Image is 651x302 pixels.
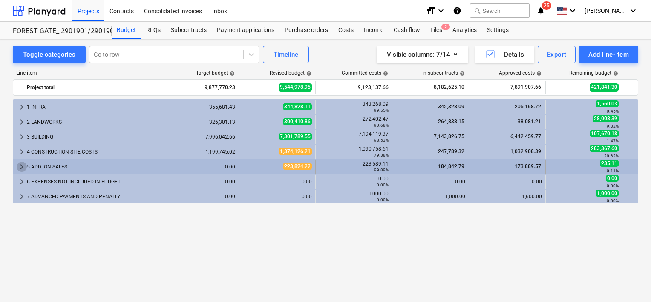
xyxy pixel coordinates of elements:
span: keyboard_arrow_right [17,192,27,202]
div: Remaining budget [569,70,618,76]
div: Timeline [274,49,298,60]
span: 421,841.30 [590,83,619,91]
div: 0.00 [319,176,389,188]
small: 99.89% [374,168,389,172]
span: 107,670.18 [590,130,619,137]
small: 1.47% [607,139,619,143]
span: 9,544,978.95 [279,83,312,91]
i: Knowledge base [453,6,461,16]
div: 223,589.11 [319,161,389,173]
div: Target budget [196,70,235,76]
a: Payment applications [212,22,279,39]
div: Approved costs [499,70,542,76]
button: Timeline [263,46,309,63]
span: 1,032,908.39 [510,148,542,154]
i: format_size [426,6,436,16]
iframe: Chat Widget [608,261,651,302]
a: Costs [333,22,359,39]
div: 7 ADVANCED PAYMENTS AND PENALTY [27,190,158,203]
button: Export [538,46,576,63]
div: 326,301.13 [166,119,235,125]
div: Committed costs [342,70,388,76]
span: keyboard_arrow_right [17,177,27,187]
button: Add line-item [579,46,638,63]
span: keyboard_arrow_right [17,117,27,127]
div: 0.00 [166,164,235,170]
a: RFQs [141,22,166,39]
a: Files2 [425,22,447,39]
div: 3 BUILDING [27,130,158,144]
div: Income [359,22,389,39]
button: Details [475,46,534,63]
a: Purchase orders [279,22,333,39]
a: Budget [112,22,141,39]
div: Export [547,49,567,60]
span: keyboard_arrow_right [17,147,27,157]
span: 344,828.11 [283,103,312,110]
div: Visible columns : 7/14 [387,49,458,60]
span: 342,328.09 [437,104,465,110]
div: Toggle categories [23,49,75,60]
a: Cash flow [389,22,425,39]
button: Search [470,3,530,18]
div: 5 ADD- ON SALES [27,160,158,174]
span: 1,560.03 [596,100,619,107]
div: Files [425,22,447,39]
span: 0.00 [606,175,619,182]
span: 7,143,826.75 [433,134,465,139]
div: 1,090,758.61 [319,146,389,158]
div: 7,996,042.66 [166,134,235,140]
span: 28,008.39 [593,115,619,122]
small: 20.62% [604,154,619,158]
div: FOREST GATE_ 2901901/2901902/2901903 [13,27,101,36]
small: 0.00% [607,198,619,203]
div: Details [485,49,524,60]
div: 355,681.43 [166,104,235,110]
a: Analytics [447,22,482,39]
i: keyboard_arrow_down [436,6,446,16]
small: 0.11% [607,168,619,173]
i: keyboard_arrow_down [628,6,638,16]
div: 6 EXPENSES NOT INCLUDED IN BUDGET [27,175,158,189]
div: 1 INFRA [27,100,158,114]
i: keyboard_arrow_down [567,6,578,16]
small: 9.32% [607,124,619,128]
div: 0.00 [472,179,542,185]
div: 2 LANDWORKS [27,115,158,129]
small: 0.00% [377,197,389,202]
span: 7,891,907.66 [510,84,542,91]
div: 0.00 [242,179,312,185]
div: -1,000.00 [319,191,389,203]
span: 1,000.00 [596,190,619,197]
span: help [535,71,542,76]
span: 235.11 [600,160,619,167]
div: 0.00 [166,179,235,185]
span: 184,842.79 [437,163,465,169]
a: Subcontracts [166,22,212,39]
span: 264,838.15 [437,119,465,125]
div: 0.00 [396,179,465,185]
span: keyboard_arrow_right [17,162,27,172]
span: [PERSON_NAME] Karalius [585,7,627,14]
small: 90.68% [374,123,389,128]
small: 98.53% [374,138,389,142]
span: 1,374,126.21 [279,148,312,155]
span: 2 [441,24,450,30]
small: 79.38% [374,153,389,157]
div: Revised budget [270,70,311,76]
i: notifications [536,6,545,16]
a: Settings [482,22,514,39]
button: Visible columns:7/14 [377,46,468,63]
span: 206,168.72 [514,104,542,110]
div: 272,402.47 [319,116,389,128]
span: 6,442,459.77 [510,134,542,139]
div: 343,268.09 [319,101,389,113]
